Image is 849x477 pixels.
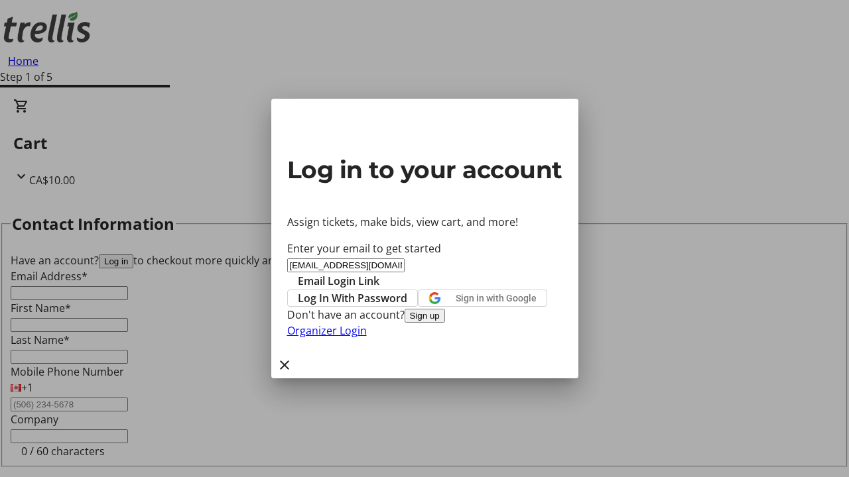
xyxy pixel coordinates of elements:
button: Close [271,352,298,378]
div: Don't have an account? [287,307,562,323]
span: Log In With Password [298,290,407,306]
span: Sign in with Google [456,293,537,303]
button: Sign up [405,309,445,323]
h2: Log in to your account [287,152,562,187]
input: Email Address [287,258,405,272]
p: Assign tickets, make bids, view cart, and more! [287,214,562,230]
label: Enter your email to get started [287,241,441,256]
button: Log In With Password [287,290,418,307]
span: Email Login Link [298,273,379,289]
a: Organizer Login [287,323,367,338]
button: Email Login Link [287,273,390,289]
button: Sign in with Google [418,290,547,307]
